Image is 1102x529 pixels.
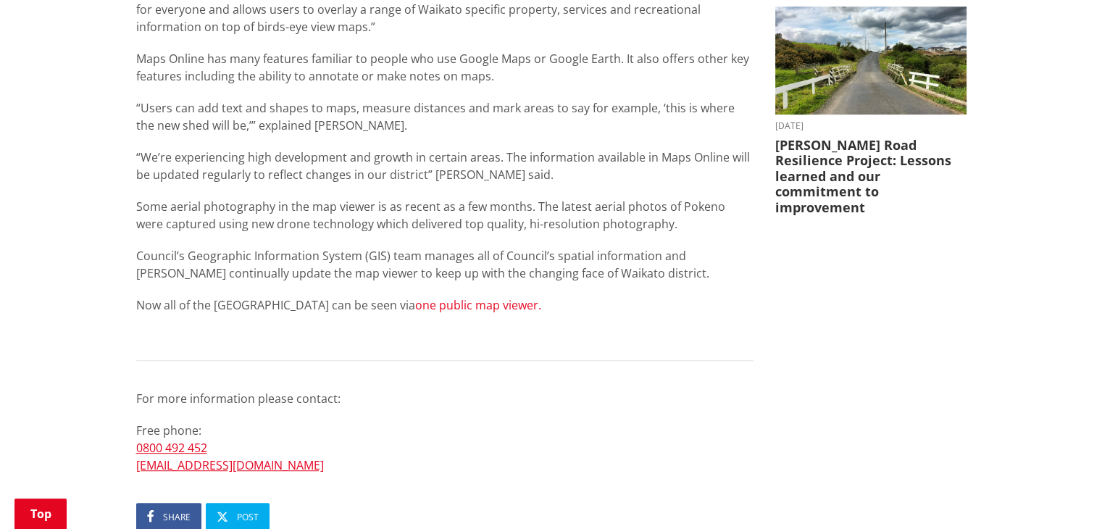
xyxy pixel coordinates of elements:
span: Post [237,511,259,523]
h3: [PERSON_NAME] Road Resilience Project: Lessons learned and our commitment to improvement [775,138,967,216]
p: Now all of the [GEOGRAPHIC_DATA] can be seen via [136,296,754,331]
a: Top [14,499,67,529]
p: “Users can add text and shapes to maps, measure distances and mark areas to say for example, ‘thi... [136,99,754,134]
p: For more information please contact: [136,390,754,407]
p: Council’s Geographic Information System (GIS) team manages all of Council’s spatial information a... [136,247,754,282]
a: 0800 492 452 [136,440,207,456]
p: Free phone: [136,422,754,474]
a: [DATE] [PERSON_NAME] Road Resilience Project: Lessons learned and our commitment to improvement [775,7,967,215]
p: “We’re experiencing high development and growth in certain areas. The information available in Ma... [136,149,754,183]
iframe: Messenger Launcher [1035,468,1088,520]
a: [EMAIL_ADDRESS][DOMAIN_NAME] [136,457,324,473]
a: one public map viewer. [415,297,541,313]
time: [DATE] [775,122,967,130]
img: PR-21222 Huia Road Relience Munro Road Bridge [775,7,967,114]
p: Maps Online has many features familiar to people who use Google Maps or Google Earth. It also off... [136,50,754,85]
span: Share [163,511,191,523]
p: Some aerial photography in the map viewer is as recent as a few months. The latest aerial photos ... [136,198,754,233]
